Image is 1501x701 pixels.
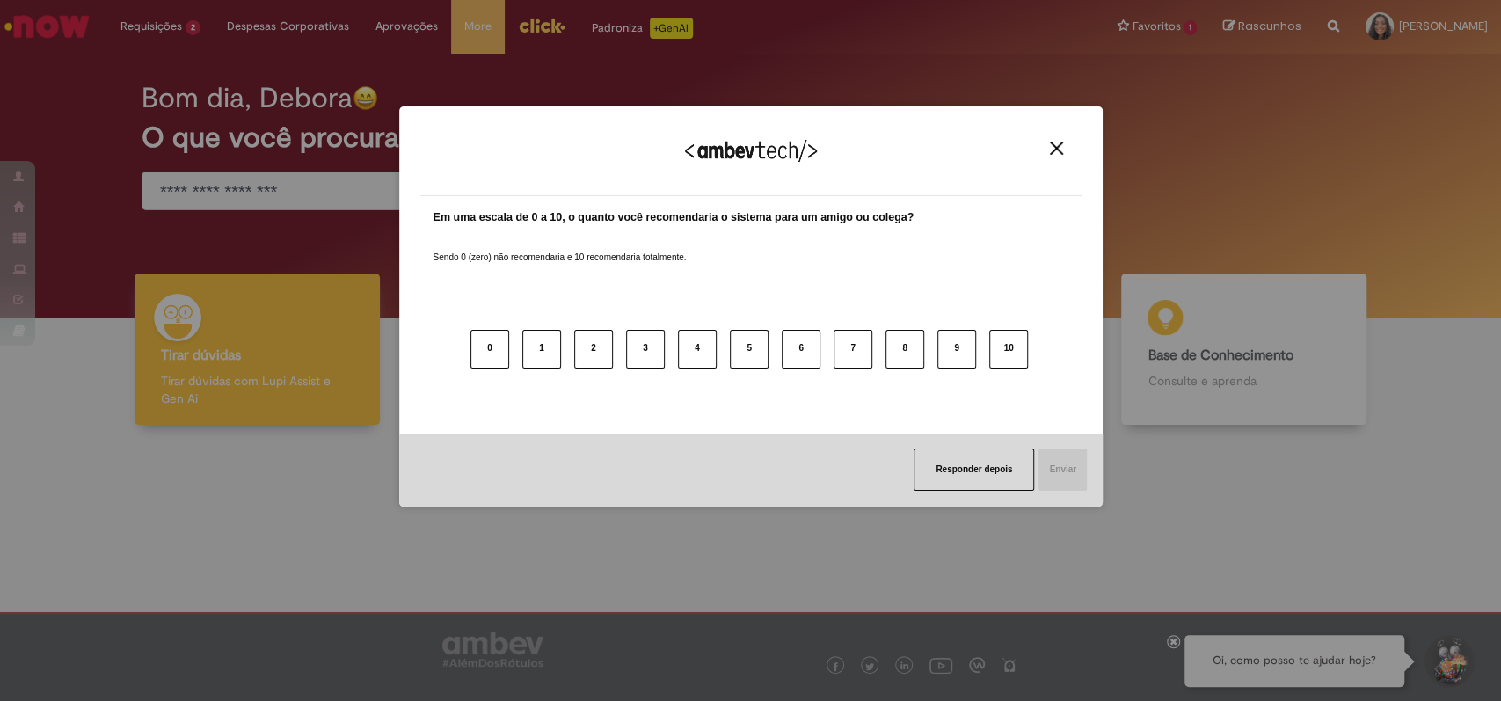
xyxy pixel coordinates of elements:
img: Logo Ambevtech [685,140,817,162]
label: Em uma escala de 0 a 10, o quanto você recomendaria o sistema para um amigo ou colega? [434,209,914,226]
label: Sendo 0 (zero) não recomendaria e 10 recomendaria totalmente. [434,230,687,264]
button: 3 [626,330,665,369]
button: 5 [730,330,769,369]
button: 1 [522,330,561,369]
button: 4 [678,330,717,369]
button: 10 [989,330,1028,369]
button: 0 [470,330,509,369]
button: 7 [834,330,872,369]
button: 9 [937,330,976,369]
button: Close [1045,141,1068,156]
button: 6 [782,330,820,369]
button: 8 [885,330,924,369]
button: Responder depois [914,449,1034,491]
button: 2 [574,330,613,369]
img: Close [1050,142,1063,155]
